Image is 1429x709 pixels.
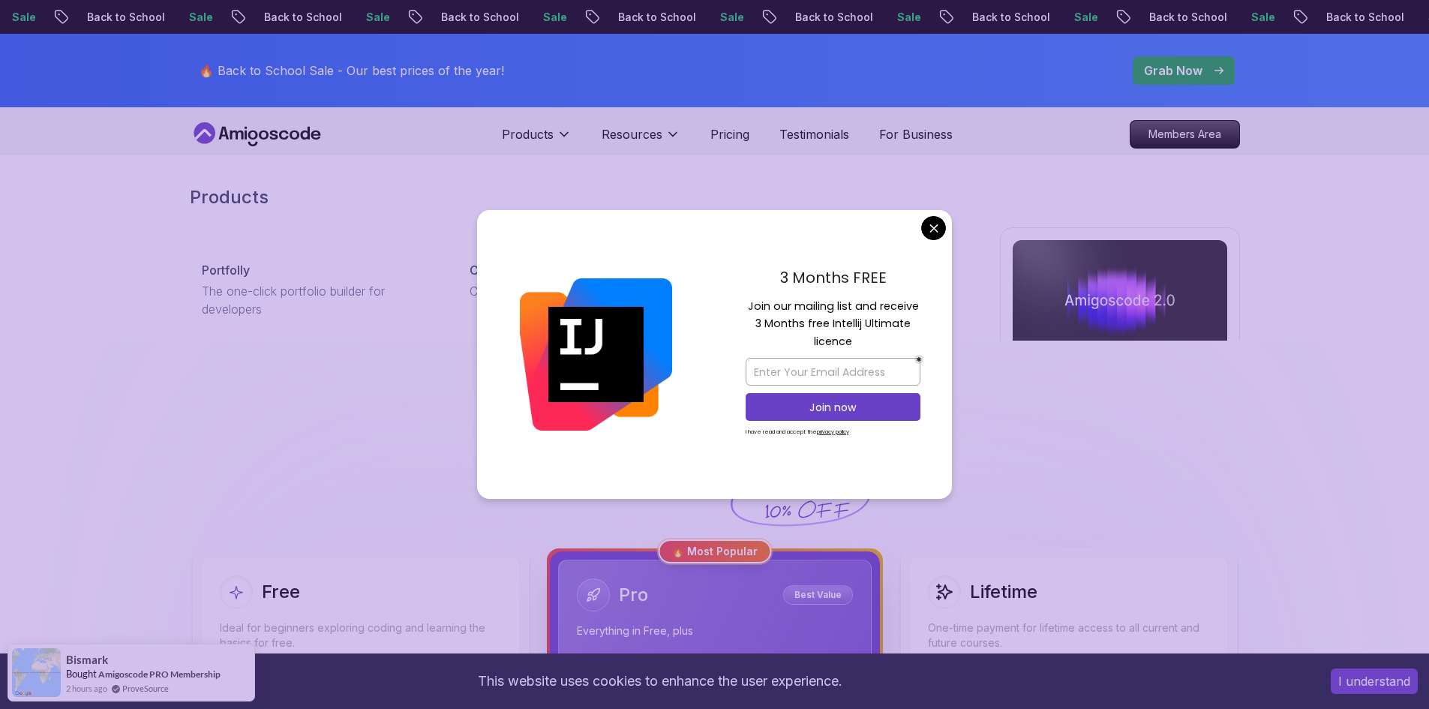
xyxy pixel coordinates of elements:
[66,653,108,666] span: Bismark
[602,125,680,155] button: Resources
[220,620,502,650] p: Ideal for beginners exploring coding and learning the basics for free.
[66,682,107,695] span: 2 hours ago
[71,10,173,25] p: Back to School
[190,185,1240,209] h2: Products
[928,620,1210,650] p: One-time payment for lifetime access to all current and future courses.
[502,125,572,155] button: Products
[173,10,221,25] p: Sale
[785,587,851,602] p: Best Value
[248,10,350,25] p: Back to School
[1130,121,1239,148] p: Members Area
[470,282,701,300] p: Comprehensive coding courses
[1144,62,1202,80] p: Grab Now
[881,10,929,25] p: Sale
[1013,240,1227,360] img: amigoscode 2.0
[202,282,434,318] p: The one-click portfolio builder for developers
[879,125,953,143] a: For Business
[619,583,648,607] h2: Pro
[710,125,749,143] a: Pricing
[122,682,169,695] a: ProveSource
[190,249,446,330] a: PortfollyThe one-click portfolio builder for developers
[202,261,250,279] p: Portfolly
[704,10,752,25] p: Sale
[502,125,554,143] p: Products
[458,249,713,312] a: CoursesComprehensive coding courses
[956,10,1058,25] p: Back to School
[577,623,853,638] p: Everything in Free, plus
[11,665,1308,698] div: This website uses cookies to enhance the user experience.
[779,10,881,25] p: Back to School
[1058,10,1106,25] p: Sale
[1000,227,1240,445] a: amigoscode 2.0
[1130,120,1240,149] a: Members Area
[470,261,517,279] p: Courses
[425,10,527,25] p: Back to School
[98,668,221,680] a: Amigoscode PRO Membership
[199,62,504,80] p: 🔥 Back to School Sale - Our best prices of the year!
[1235,10,1283,25] p: Sale
[12,648,61,697] img: provesource social proof notification image
[262,580,300,604] h2: Free
[66,668,97,680] span: Bought
[602,125,662,143] p: Resources
[1133,10,1235,25] p: Back to School
[350,10,398,25] p: Sale
[970,580,1037,604] h2: Lifetime
[1310,10,1412,25] p: Back to School
[1331,668,1418,694] button: Accept cookies
[602,10,704,25] p: Back to School
[779,125,849,143] a: Testimonials
[527,10,575,25] p: Sale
